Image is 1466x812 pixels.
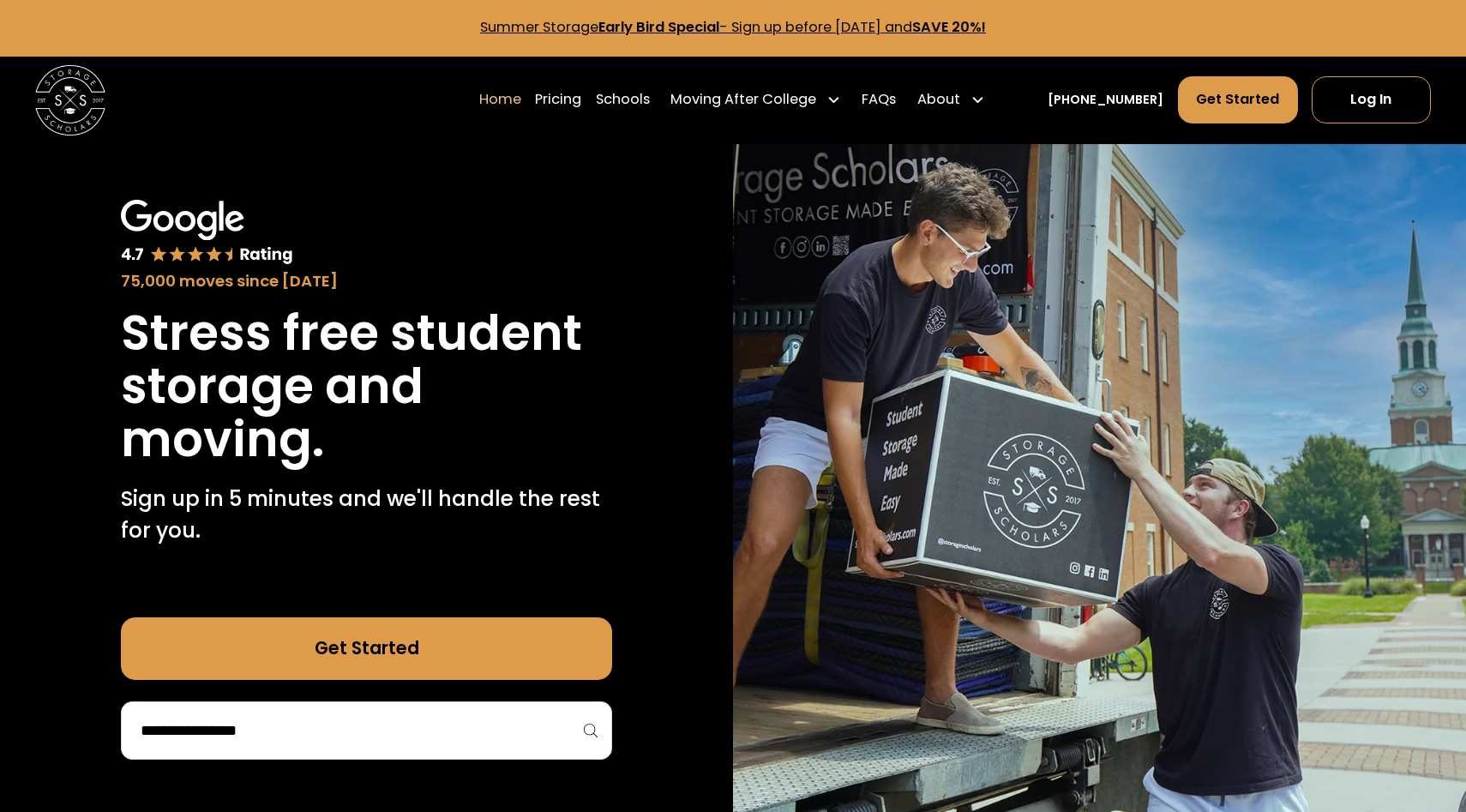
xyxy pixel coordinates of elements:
img: Google 4.7 star rating [121,200,293,266]
a: Home [479,75,521,124]
a: Summer StorageEarly Bird Special- Sign up before [DATE] andSAVE 20%! [480,17,986,37]
div: Moving After College [664,75,848,124]
img: Storage Scholars main logo [35,65,105,135]
p: Sign up in 5 minutes and we'll handle the rest for you. [121,484,612,547]
a: [PHONE_NUMBER] [1048,91,1163,109]
a: Get Started [121,617,612,681]
a: Pricing [535,75,581,124]
a: Get Started [1178,76,1298,123]
div: About [910,75,992,124]
div: 75,000 moves since [DATE] [121,269,612,293]
a: FAQs [862,75,896,124]
div: Moving After College [670,89,816,111]
a: Log In [1312,76,1431,123]
a: Schools [596,75,650,124]
h1: Stress free student storage and moving. [121,307,612,466]
div: About [917,89,960,111]
strong: SAVE 20%! [912,17,986,37]
strong: Early Bird Special [598,17,719,37]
